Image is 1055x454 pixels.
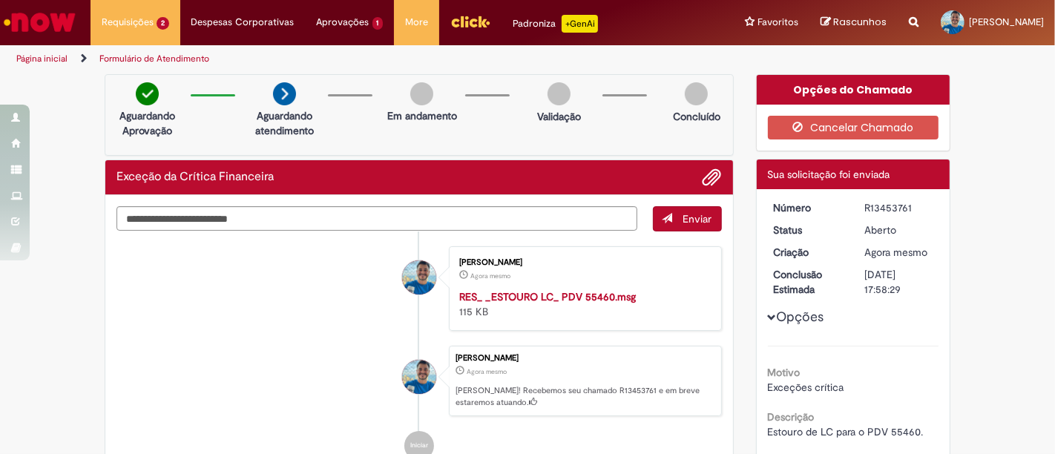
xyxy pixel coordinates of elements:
[372,17,384,30] span: 1
[1,7,78,37] img: ServiceNow
[768,168,890,181] span: Sua solicitação foi enviada
[768,366,801,379] b: Motivo
[136,82,159,105] img: check-circle-green.png
[683,212,712,226] span: Enviar
[249,108,321,138] p: Aguardando atendimento
[16,53,68,65] a: Página inicial
[467,367,507,376] time: 27/08/2025 16:58:26
[833,15,887,29] span: Rascunhos
[513,15,598,33] div: Padroniza
[102,15,154,30] span: Requisições
[763,267,854,297] dt: Conclusão Estimada
[467,367,507,376] span: Agora mesmo
[757,15,798,30] span: Favoritos
[864,223,933,237] div: Aberto
[157,17,169,30] span: 2
[864,246,927,259] span: Agora mesmo
[456,354,714,363] div: [PERSON_NAME]
[548,82,571,105] img: img-circle-grey.png
[763,223,854,237] dt: Status
[864,267,933,297] div: [DATE] 17:58:29
[537,109,581,124] p: Validação
[111,108,183,138] p: Aguardando Aprovação
[864,200,933,215] div: R13453761
[191,15,295,30] span: Despesas Corporativas
[470,272,510,280] span: Agora mesmo
[768,116,939,139] button: Cancelar Chamado
[685,82,708,105] img: img-circle-grey.png
[969,16,1044,28] span: [PERSON_NAME]
[757,75,950,105] div: Opções do Chamado
[459,290,636,303] a: RES_ _ESTOURO LC_ PDV 55460.msg
[410,82,433,105] img: img-circle-grey.png
[116,346,722,417] li: Carlos Eduardo Lellis Freire Couto
[821,16,887,30] a: Rascunhos
[703,168,722,187] button: Adicionar anexos
[387,108,457,123] p: Em andamento
[405,15,428,30] span: More
[99,53,209,65] a: Formulário de Atendimento
[317,15,369,30] span: Aprovações
[673,109,720,124] p: Concluído
[402,360,436,394] div: Carlos Eduardo Lellis Freire Couto
[562,15,598,33] p: +GenAi
[768,410,815,424] b: Descrição
[470,272,510,280] time: 27/08/2025 16:58:23
[763,245,854,260] dt: Criação
[402,260,436,295] div: Carlos Eduardo Lellis Freire Couto
[653,206,722,231] button: Enviar
[273,82,296,105] img: arrow-next.png
[864,245,933,260] div: 27/08/2025 16:58:26
[456,385,714,408] p: [PERSON_NAME]! Recebemos seu chamado R13453761 e em breve estaremos atuando.
[116,206,637,231] textarea: Digite sua mensagem aqui...
[450,10,490,33] img: click_logo_yellow_360x200.png
[459,289,706,319] div: 115 KB
[763,200,854,215] dt: Número
[116,171,274,184] h2: Exceção da Crítica Financeira Histórico de tíquete
[768,425,924,438] span: Estouro de LC para o PDV 55460.
[459,258,706,267] div: [PERSON_NAME]
[11,45,692,73] ul: Trilhas de página
[768,381,844,394] span: Exceções crítica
